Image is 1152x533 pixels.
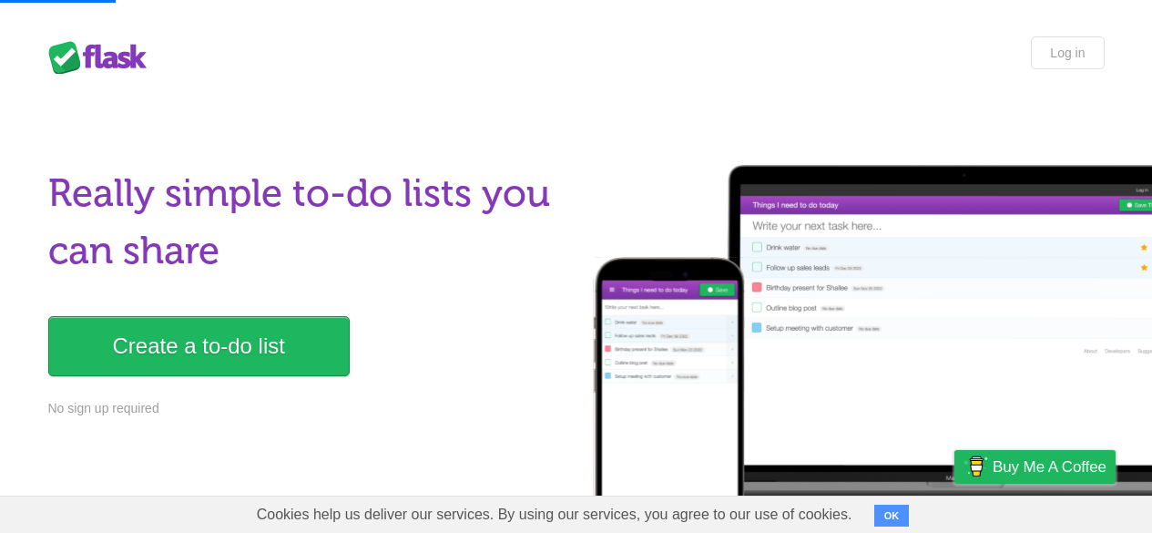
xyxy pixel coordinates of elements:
[239,497,871,533] span: Cookies help us deliver our services. By using our services, you agree to our use of cookies.
[954,450,1116,484] a: Buy me a coffee
[1031,36,1104,69] a: Log in
[963,451,988,482] img: Buy me a coffee
[48,165,566,280] h1: Really simple to-do lists you can share
[48,41,158,74] div: Flask Lists
[874,505,910,527] button: OK
[48,316,350,376] a: Create a to-do list
[993,451,1106,483] span: Buy me a coffee
[48,399,566,418] p: No sign up required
